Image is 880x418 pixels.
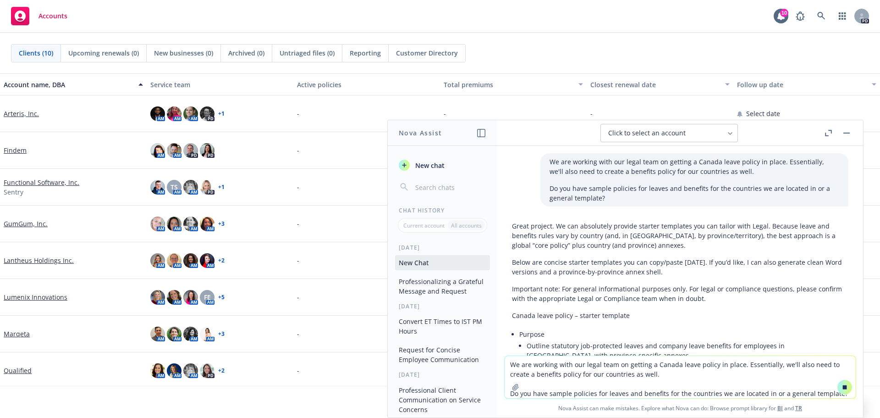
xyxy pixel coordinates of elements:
[183,327,198,341] img: photo
[38,12,67,20] span: Accounts
[608,128,686,138] span: Click to select an account
[200,143,214,158] img: photo
[403,222,445,229] p: Current account
[297,182,299,192] span: -
[297,292,299,302] span: -
[413,161,445,170] span: New chat
[833,7,852,25] a: Switch app
[4,219,48,229] a: GumGum, Inc.
[4,292,67,302] a: Lumenix Innovations
[590,80,720,89] div: Closest renewal date
[183,180,198,195] img: photo
[200,106,214,121] img: photo
[395,157,490,173] button: New chat
[183,253,198,268] img: photo
[396,48,458,58] span: Customer Directory
[791,7,809,25] a: Report a Bug
[150,217,165,231] img: photo
[167,143,181,158] img: photo
[218,295,225,300] a: + 5
[444,80,573,89] div: Total premiums
[600,124,738,142] button: Click to select an account
[501,399,859,418] span: Nova Assist can make mistakes. Explore what Nova can do: Browse prompt library for and
[167,327,181,341] img: photo
[150,363,165,378] img: photo
[150,106,165,121] img: photo
[200,363,214,378] img: photo
[4,256,74,265] a: Lantheus Holdings Inc.
[150,327,165,341] img: photo
[297,109,299,118] span: -
[218,258,225,263] a: + 2
[395,342,490,367] button: Request for Concise Employee Communication
[147,73,293,95] button: Service team
[4,366,32,375] a: Qualified
[183,143,198,158] img: photo
[167,290,181,305] img: photo
[587,73,733,95] button: Closest renewal date
[746,109,780,118] span: Select date
[395,314,490,339] button: Convert ET Times to IST PM Hours
[228,48,264,58] span: Archived (0)
[167,106,181,121] img: photo
[68,48,139,58] span: Upcoming renewals (0)
[395,383,490,417] button: Professional Client Communication on Service Concerns
[399,128,442,138] h1: Nova Assist
[293,73,440,95] button: Active policies
[167,217,181,231] img: photo
[218,368,225,373] a: + 2
[550,157,839,176] p: We are working with our legal team on getting a Canada leave policy in place. Essentially, we'll ...
[795,404,802,412] a: TR
[150,290,165,305] img: photo
[19,48,53,58] span: Clients (10)
[737,80,866,89] div: Follow up date
[200,253,214,268] img: photo
[183,290,198,305] img: photo
[167,363,181,378] img: photo
[512,311,848,320] p: Canada leave policy – starter template
[218,221,225,227] a: + 3
[512,221,848,250] p: Great project. We can absolutely provide starter templates you can tailor with Legal. Because lea...
[440,73,587,95] button: Total premiums
[590,109,593,118] span: -
[200,327,214,341] img: photo
[218,331,225,337] a: + 3
[519,328,848,364] li: Purpose
[167,253,181,268] img: photo
[150,80,290,89] div: Service team
[388,371,497,379] div: [DATE]
[388,302,497,310] div: [DATE]
[150,180,165,195] img: photo
[297,219,299,229] span: -
[218,111,225,117] a: + 1
[4,178,79,187] a: Functional Software, Inc.
[733,73,880,95] button: Follow up date
[297,145,299,155] span: -
[183,363,198,378] img: photo
[297,80,436,89] div: Active policies
[7,3,71,29] a: Accounts
[777,404,783,412] a: BI
[395,255,490,270] button: New Chat
[413,181,486,194] input: Search chats
[4,329,30,339] a: Marqeta
[350,48,381,58] span: Reporting
[280,48,335,58] span: Untriaged files (0)
[170,182,178,192] span: TS
[150,143,165,158] img: photo
[183,106,198,121] img: photo
[388,244,497,251] div: [DATE]
[4,80,133,89] div: Account name, DBA
[154,48,213,58] span: New businesses (0)
[297,329,299,339] span: -
[297,366,299,375] span: -
[444,109,446,118] span: -
[4,187,23,197] span: Sentry
[297,256,299,265] span: -
[780,9,788,17] div: 10
[4,109,39,118] a: Arteris, Inc.
[451,222,482,229] p: All accounts
[218,184,225,190] a: + 1
[183,217,198,231] img: photo
[512,257,848,277] p: Below are concise starter templates you can copy/paste [DATE]. If you’d like, I can also generate...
